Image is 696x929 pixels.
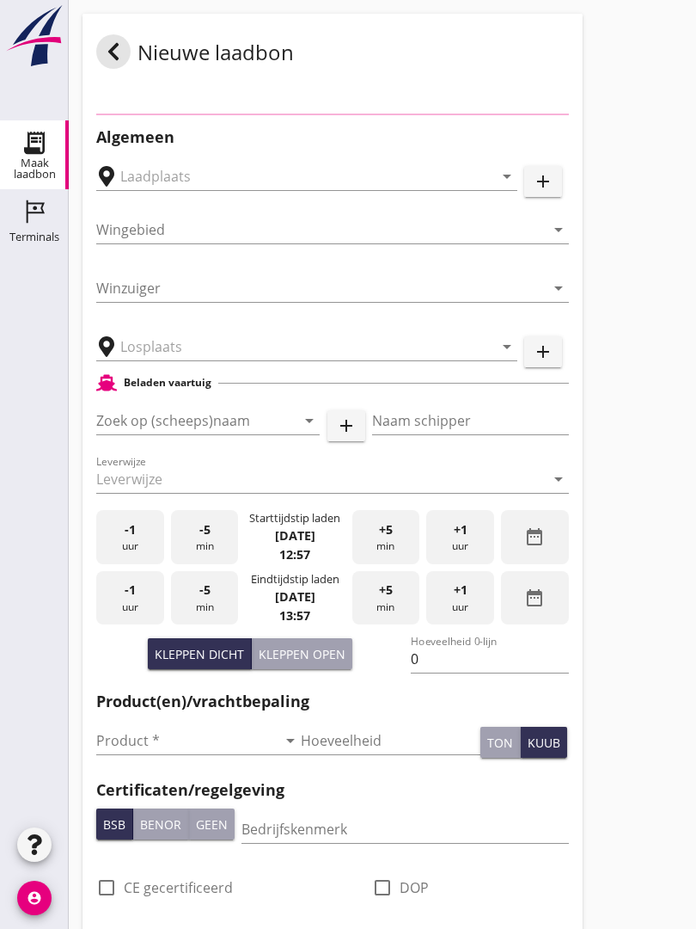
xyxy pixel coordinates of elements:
input: Zoek op (scheeps)naam [96,407,272,434]
i: account_circle [17,881,52,915]
div: Benor [140,815,181,834]
div: ton [487,734,513,752]
div: min [171,571,239,625]
i: add [533,171,553,192]
div: Kleppen open [259,645,345,663]
i: arrow_drop_down [299,410,320,431]
button: Kleppen dicht [148,638,252,669]
span: -1 [125,581,136,600]
button: kuub [521,727,567,758]
label: DOP [400,879,429,896]
span: +1 [454,520,467,539]
span: +1 [454,581,467,600]
i: add [336,415,357,436]
div: Terminals [9,231,59,243]
div: kuub [528,734,560,752]
div: BSB [103,815,125,834]
button: Kleppen open [252,638,352,669]
div: min [171,510,239,564]
span: -5 [199,581,211,600]
span: -5 [199,520,211,539]
h2: Algemeen [96,126,569,149]
span: +5 [379,581,393,600]
input: Product * [96,727,277,754]
span: +5 [379,520,393,539]
div: min [352,571,420,625]
h2: Product(en)/vrachtbepaling [96,690,569,713]
div: Kleppen dicht [155,645,244,663]
button: BSB [96,809,133,840]
input: Bedrijfskenmerk [241,815,569,843]
i: add [533,341,553,362]
label: CE gecertificeerd [124,879,233,896]
div: uur [426,571,494,625]
h2: Certificaten/regelgeving [96,778,569,802]
i: arrow_drop_down [497,336,517,357]
input: Naam schipper [372,407,569,434]
div: Starttijdstip laden [249,510,340,526]
input: Hoeveelheid [301,727,481,754]
div: uur [96,571,164,625]
div: Nieuwe laadbon [96,34,294,76]
strong: [DATE] [275,588,315,605]
strong: 12:57 [279,546,310,563]
div: uur [426,510,494,564]
div: Eindtijdstip laden [251,571,339,588]
button: ton [480,727,521,758]
input: Wingebied [96,216,545,243]
input: Hoeveelheid 0-lijn [411,645,568,673]
input: Winzuiger [96,274,545,302]
span: -1 [125,520,136,539]
strong: [DATE] [275,527,315,544]
i: date_range [524,588,545,608]
i: date_range [524,526,545,547]
i: arrow_drop_down [548,469,569,489]
i: arrow_drop_down [548,278,569,298]
img: logo-small.a267ee39.svg [3,4,65,68]
i: arrow_drop_down [280,730,301,751]
h2: Beladen vaartuig [124,375,211,391]
div: Geen [196,815,228,834]
strong: 13:57 [279,607,310,624]
input: Laadplaats [120,163,469,190]
button: Geen [189,809,235,840]
input: Losplaats [120,333,469,360]
i: arrow_drop_down [548,219,569,240]
i: arrow_drop_down [497,166,517,187]
div: min [352,510,420,564]
div: uur [96,510,164,564]
button: Benor [133,809,189,840]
